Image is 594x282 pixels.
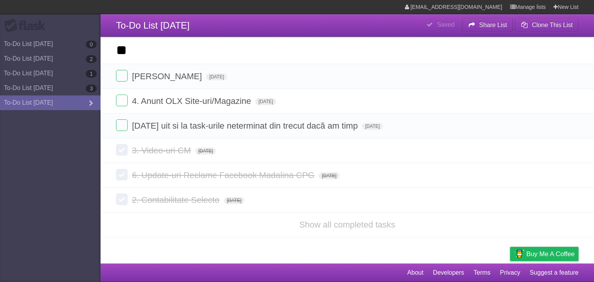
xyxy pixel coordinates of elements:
[500,265,520,280] a: Privacy
[116,144,128,156] label: Done
[116,70,128,82] label: Done
[319,172,340,179] span: [DATE]
[532,22,573,28] b: Clone This List
[86,70,97,78] b: 1
[132,96,253,106] span: 4. Anunt OLX Site-uri/Magazine
[474,265,491,280] a: Terms
[116,169,128,180] label: Done
[224,197,245,204] span: [DATE]
[510,247,579,261] a: Buy me a coffee
[530,265,579,280] a: Suggest a feature
[479,22,507,28] b: Share List
[132,121,360,131] span: [DATE] uit si la task-urile neterminat din trecut dacă am timp
[132,71,204,81] span: [PERSON_NAME]
[4,19,50,33] div: Flask
[116,194,128,205] label: Done
[195,148,216,155] span: [DATE]
[514,247,524,260] img: Buy me a coffee
[526,247,575,261] span: Buy me a coffee
[462,18,513,32] button: Share List
[433,265,464,280] a: Developers
[116,95,128,106] label: Done
[255,98,276,105] span: [DATE]
[437,21,454,28] b: Saved
[132,170,316,180] span: 6. Update-uri Reclame Facebook Madalina CPG
[362,123,383,130] span: [DATE]
[86,41,97,48] b: 0
[206,73,227,80] span: [DATE]
[407,265,423,280] a: About
[116,20,189,31] span: To-Do List [DATE]
[86,55,97,63] b: 2
[299,220,395,229] a: Show all completed tasks
[515,18,579,32] button: Clone This List
[132,195,221,205] span: 2. Contabilitate Selecto
[132,146,193,155] span: 3. Video-uri CM
[86,85,97,92] b: 3
[116,119,128,131] label: Done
